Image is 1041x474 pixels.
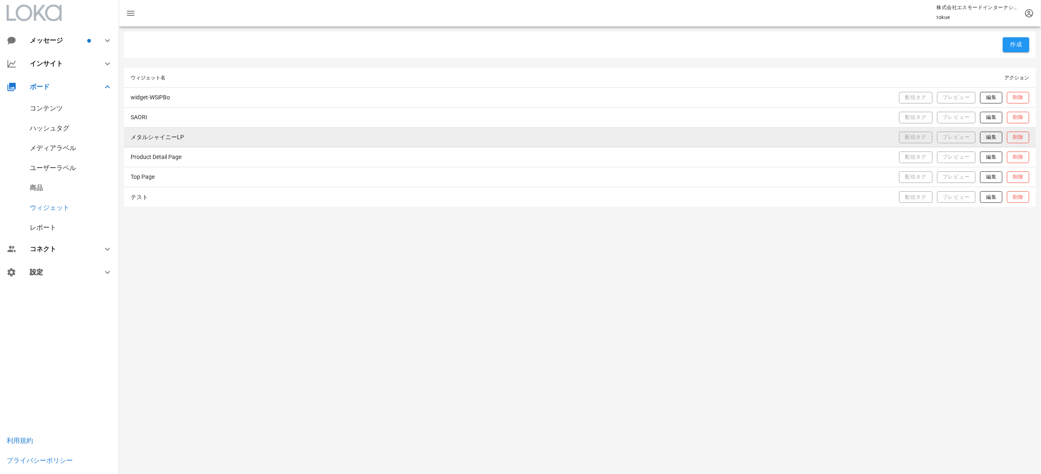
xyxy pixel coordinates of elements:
[1007,112,1029,123] button: 削除
[124,128,413,147] td: メタルシャイニーLP
[905,154,927,161] span: 配信タグ
[1012,194,1024,201] span: 削除
[986,114,997,121] span: 編集
[899,132,932,143] button: 配信タグ
[980,132,1003,143] button: 編集
[1012,134,1024,141] span: 削除
[30,144,76,152] a: メディアラベル
[30,224,56,231] a: レポート
[899,152,932,163] button: 配信タグ
[986,154,997,161] span: 編集
[30,124,69,132] a: ハッシュタグ
[943,173,970,180] span: プレビュー
[980,112,1003,123] button: 編集
[905,134,927,141] span: 配信タグ
[1007,132,1029,143] button: 削除
[986,194,997,201] span: 編集
[905,194,927,201] span: 配信タグ
[1012,173,1024,180] span: 削除
[899,112,932,123] button: 配信タグ
[124,187,413,207] td: テスト
[986,134,997,141] span: 編集
[7,457,73,464] a: プライバシーポリシー
[980,191,1003,203] button: 編集
[937,13,1020,22] p: tokue
[937,191,976,203] button: プレビュー
[1005,75,1029,81] span: アクション
[937,112,976,123] button: プレビュー
[30,184,43,192] a: 商品
[124,88,413,108] td: widget-WSiPBo
[1003,37,1029,52] button: 作成
[1007,191,1029,203] button: 削除
[1010,41,1023,48] span: 作成
[986,173,997,180] span: 編集
[30,83,93,91] div: ボード
[124,68,413,88] th: ウィジェット名
[7,437,33,445] a: 利用規約
[986,94,997,101] span: 編集
[413,68,1036,88] th: アクション
[899,92,932,103] button: 配信タグ
[30,104,63,112] a: コンテンツ
[943,134,970,141] span: プレビュー
[899,171,932,183] button: 配信タグ
[937,171,976,183] button: プレビュー
[30,204,69,212] a: ウィジェット
[131,75,165,81] span: ウィジェット名
[124,108,413,128] td: SAORI
[937,92,976,103] button: プレビュー
[30,164,76,172] a: ユーザーラベル
[943,94,970,101] span: プレビュー
[124,147,413,167] td: Product Detail Page
[899,191,932,203] button: 配信タグ
[30,36,86,44] div: メッセージ
[30,268,93,276] div: 設定
[937,3,1020,12] p: 株式会社エスモードインターナショナル
[30,60,93,67] div: インサイト
[980,92,1003,103] button: 編集
[943,114,970,121] span: プレビュー
[937,152,976,163] button: プレビュー
[30,245,93,253] div: コネクト
[905,173,927,180] span: 配信タグ
[1007,171,1029,183] button: 削除
[980,171,1003,183] button: 編集
[905,114,927,121] span: 配信タグ
[905,94,927,101] span: 配信タグ
[980,152,1003,163] button: 編集
[1007,152,1029,163] button: 削除
[943,194,970,201] span: プレビュー
[943,154,970,161] span: プレビュー
[87,39,91,43] span: バッジ
[937,132,976,143] button: プレビュー
[1012,154,1024,161] span: 削除
[1007,92,1029,103] button: 削除
[124,167,413,187] td: Top Page
[1012,114,1024,121] span: 削除
[1012,94,1024,101] span: 削除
